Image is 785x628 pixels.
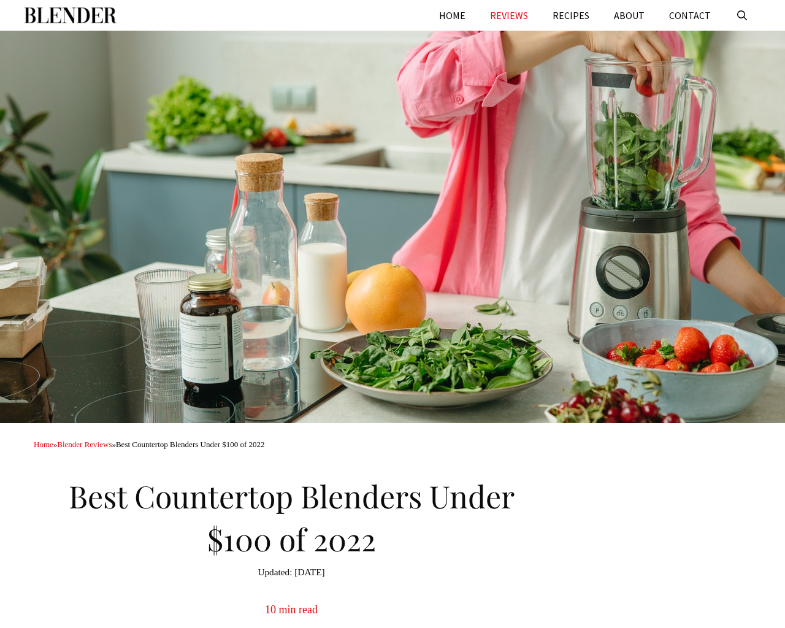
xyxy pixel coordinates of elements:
h1: Best Countertop Blenders Under $100 of 2022 [34,469,549,561]
a: Home [34,440,53,449]
a: Blender Reviews [57,440,112,449]
span: » » [34,440,265,449]
span: 10 [265,603,276,616]
time: [DATE] [258,565,324,580]
span: min read [279,603,318,616]
span: Best Countertop Blenders Under $100 of 2022 [116,440,265,449]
